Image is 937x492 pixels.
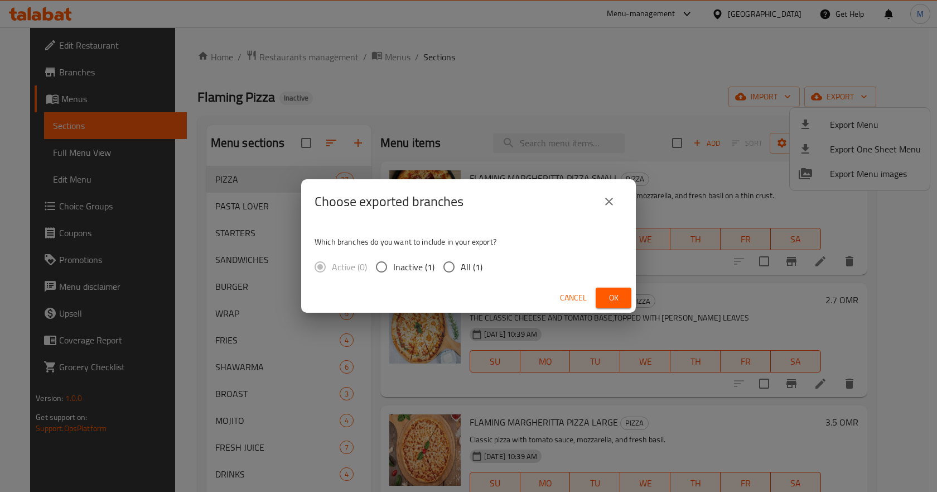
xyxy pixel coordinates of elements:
[560,291,587,305] span: Cancel
[393,260,434,274] span: Inactive (1)
[596,288,631,308] button: Ok
[315,236,622,247] p: Which branches do you want to include in your export?
[605,291,622,305] span: Ok
[332,260,367,274] span: Active (0)
[556,288,591,308] button: Cancel
[461,260,482,274] span: All (1)
[596,188,622,215] button: close
[315,193,463,211] h2: Choose exported branches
